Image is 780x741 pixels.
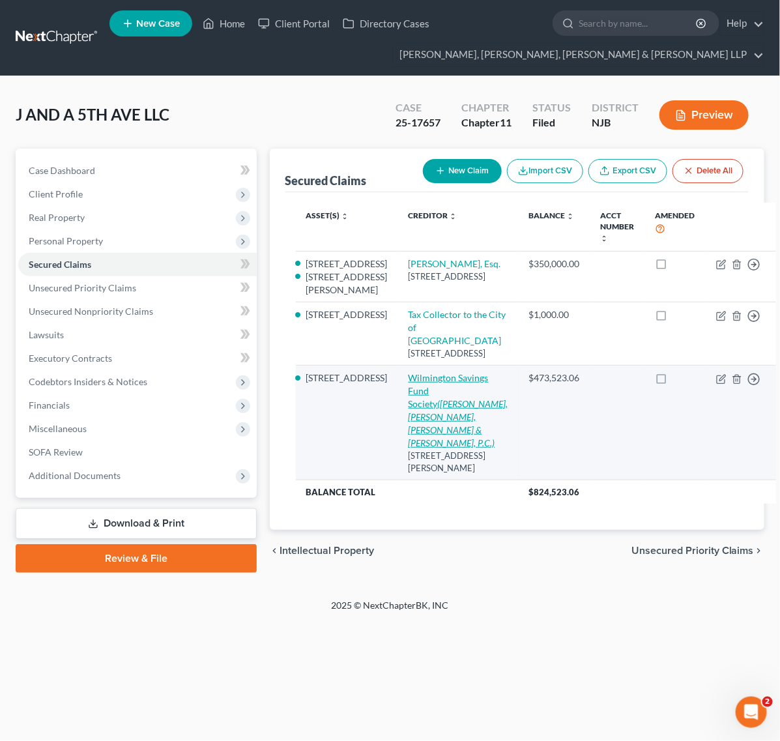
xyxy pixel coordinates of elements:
a: Asset(s) unfold_more [306,211,349,220]
button: Preview [659,100,749,130]
a: [PERSON_NAME], [PERSON_NAME], [PERSON_NAME] & [PERSON_NAME] LLP [393,43,764,66]
span: 2 [762,697,773,707]
i: unfold_more [601,235,609,242]
div: $1,000.00 [529,308,580,321]
span: Secured Claims [29,259,91,270]
div: 2025 © NextChapterBK, INC [78,599,703,622]
i: ([PERSON_NAME], [PERSON_NAME], [PERSON_NAME] & [PERSON_NAME], P.C.) [409,398,508,448]
a: Lawsuits [18,323,257,347]
button: New Claim [423,159,502,183]
th: Balance Total [296,480,519,503]
span: Executory Contracts [29,353,112,364]
span: Codebtors Insiders & Notices [29,376,147,387]
a: Case Dashboard [18,159,257,182]
a: Export CSV [588,159,667,183]
span: Additional Documents [29,470,121,481]
span: Miscellaneous [29,423,87,434]
div: Secured Claims [285,173,367,188]
input: Search by name... [579,11,698,35]
button: Unsecured Priority Claims chevron_right [631,545,764,556]
a: Wilmington Savings Fund Society([PERSON_NAME], [PERSON_NAME], [PERSON_NAME] & [PERSON_NAME], P.C.) [409,372,508,448]
a: Download & Print [16,508,257,539]
a: Unsecured Nonpriority Claims [18,300,257,323]
i: chevron_left [270,545,280,556]
i: unfold_more [567,212,575,220]
div: 25-17657 [396,115,441,130]
a: Creditor unfold_more [409,211,457,220]
span: Unsecured Nonpriority Claims [29,306,153,317]
span: Client Profile [29,188,83,199]
a: Help [720,12,764,35]
span: SOFA Review [29,446,83,458]
span: 11 [500,116,512,128]
a: SOFA Review [18,441,257,464]
li: [STREET_ADDRESS] [306,371,388,385]
span: New Case [136,19,180,29]
i: chevron_right [754,545,764,556]
a: Executory Contracts [18,347,257,370]
div: District [592,100,639,115]
span: Unsecured Priority Claims [29,282,136,293]
span: Real Property [29,212,85,223]
a: Unsecured Priority Claims [18,276,257,300]
a: Tax Collector to the City of [GEOGRAPHIC_DATA] [409,309,506,346]
th: Amended [645,203,706,252]
span: Personal Property [29,235,103,246]
div: Filed [532,115,571,130]
div: [STREET_ADDRESS] [409,347,508,360]
span: Financials [29,400,70,411]
a: Home [196,12,252,35]
span: J AND A 5TH AVE LLC [16,105,169,124]
li: [STREET_ADDRESS] [306,308,388,321]
span: $824,523.06 [529,487,580,497]
span: Case Dashboard [29,165,95,176]
div: Status [532,100,571,115]
i: unfold_more [341,212,349,220]
i: unfold_more [450,212,457,220]
a: Client Portal [252,12,336,35]
li: [STREET_ADDRESS][PERSON_NAME] [306,270,388,297]
a: [PERSON_NAME], Esq. [409,258,501,269]
div: Case [396,100,441,115]
span: Intellectual Property [280,545,375,556]
a: Review & File [16,544,257,573]
button: chevron_left Intellectual Property [270,545,375,556]
li: [STREET_ADDRESS] [306,257,388,270]
div: Chapter [461,115,512,130]
a: Acct Number unfold_more [601,211,635,242]
button: Delete All [672,159,744,183]
div: [STREET_ADDRESS] [409,270,508,283]
span: Lawsuits [29,329,64,340]
div: $473,523.06 [529,371,580,385]
span: Unsecured Priority Claims [631,545,754,556]
div: Chapter [461,100,512,115]
a: Balance unfold_more [529,211,575,220]
div: NJB [592,115,639,130]
div: $350,000.00 [529,257,580,270]
iframe: Intercom live chat [736,697,767,728]
a: Secured Claims [18,253,257,276]
div: [STREET_ADDRESS][PERSON_NAME] [409,450,508,474]
button: Import CSV [507,159,583,183]
a: Directory Cases [336,12,436,35]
